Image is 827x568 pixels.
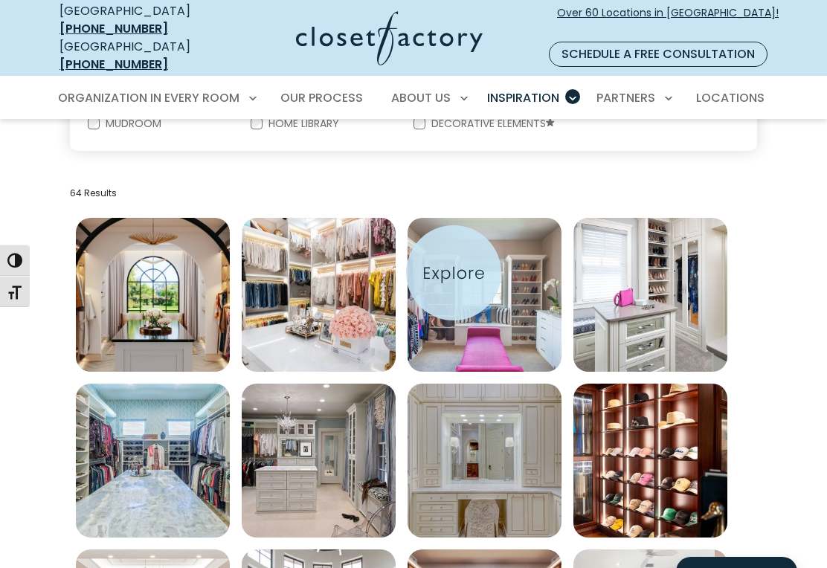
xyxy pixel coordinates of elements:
[408,218,561,372] a: Open inspiration gallery to preview enlarged image
[573,218,727,372] a: Open inspiration gallery to preview enlarged image
[573,384,727,538] a: Open inspiration gallery to preview enlarged image
[59,2,222,38] div: [GEOGRAPHIC_DATA]
[408,384,561,538] img: Full vanity suite built into a dressing room with glass insert cabinet doors and integrated light...
[596,89,655,106] span: Partners
[391,89,451,106] span: About Us
[76,384,230,538] img: Large central island and dual handing rods in walk-in closet. Features glass open shelving and cr...
[696,89,765,106] span: Locations
[549,42,768,67] a: Schedule a Free Consultation
[573,218,727,372] img: Walk-in closet with open shoe shelving with elite chrome toe stops, glass inset door fronts, and ...
[242,218,396,372] a: Open inspiration gallery to preview enlarged image
[242,384,396,538] img: Expansive dressing room featuring a central island with drawer storage, dual-level hanging rods, ...
[76,384,230,538] a: Open inspiration gallery to preview enlarged image
[242,218,396,372] img: Custom white melamine system with triple-hang wardrobe rods, gold-tone hanging hardware, and inte...
[76,218,230,372] a: Open inspiration gallery to preview enlarged image
[100,118,164,129] label: Mudroom
[408,218,561,372] img: Walk-in closet with dual hanging rods, crown molding, built-in drawers and window seat bench.
[296,11,483,65] img: Closet Factory Logo
[59,38,222,74] div: [GEOGRAPHIC_DATA]
[425,118,558,130] label: Decorative Elements
[280,89,363,106] span: Our Process
[48,77,779,119] nav: Primary Menu
[70,187,757,200] p: 64 Results
[263,118,342,129] label: Home Library
[76,218,230,372] img: Spacious custom walk-in closet with abundant wardrobe space, center island storage
[242,384,396,538] a: Open inspiration gallery to preview enlarged image
[573,384,727,538] img: Sophisticated wardrobe suite with floor-to-ceiling fluted glass doors, wraparound cabinetry, and ...
[58,89,239,106] span: Organization in Every Room
[59,56,168,73] a: [PHONE_NUMBER]
[408,384,561,538] a: Open inspiration gallery to preview enlarged image
[59,20,168,37] a: [PHONE_NUMBER]
[557,5,779,36] span: Over 60 Locations in [GEOGRAPHIC_DATA]!
[487,89,559,106] span: Inspiration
